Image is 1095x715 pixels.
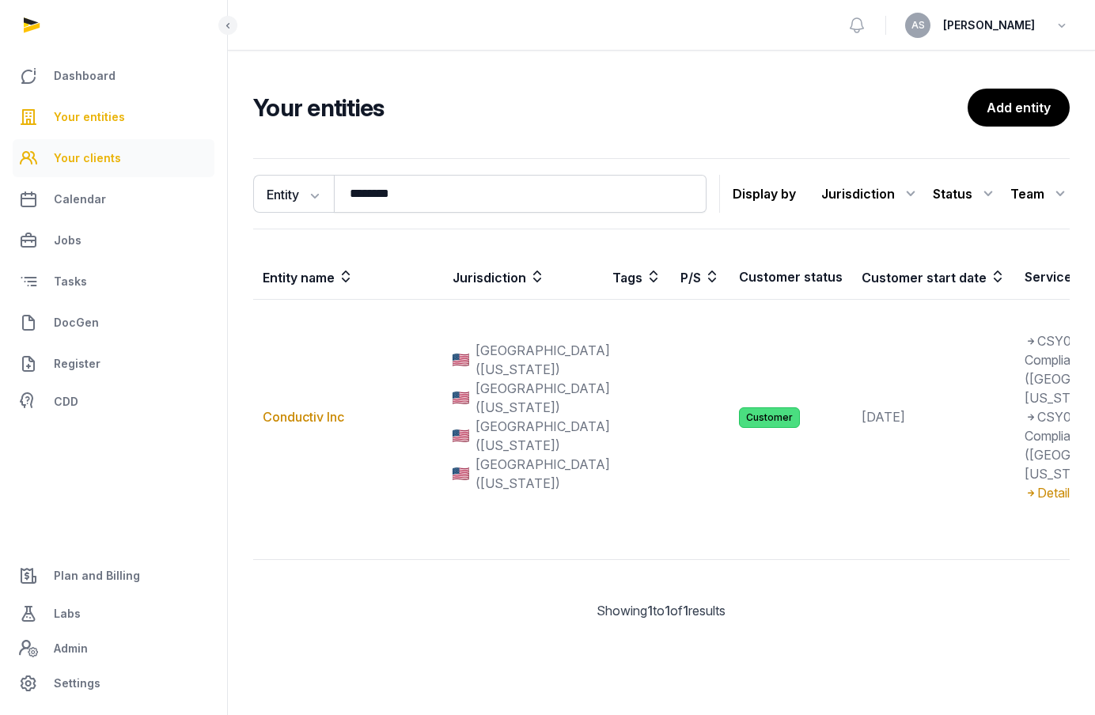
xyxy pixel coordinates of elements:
span: AS [911,21,925,30]
span: Calendar [54,190,106,209]
div: Team [1010,181,1070,206]
span: 1 [665,603,670,619]
a: Your clients [13,139,214,177]
a: Tasks [13,263,214,301]
div: Status [933,181,998,206]
p: Display by [733,181,796,206]
a: DocGen [13,304,214,342]
a: Plan and Billing [13,557,214,595]
span: [GEOGRAPHIC_DATA] ([US_STATE]) [476,341,610,379]
button: AS [905,13,930,38]
button: Entity [253,175,334,213]
a: CDD [13,386,214,418]
a: Register [13,345,214,383]
a: Dashboard [13,57,214,95]
span: 1 [647,603,653,619]
span: Your entities [54,108,125,127]
span: DocGen [54,313,99,332]
span: Plan and Billing [54,566,140,585]
span: Tasks [54,272,87,291]
span: Jobs [54,231,81,250]
th: Jurisdiction [443,255,603,300]
span: [GEOGRAPHIC_DATA] ([US_STATE]) [476,417,610,455]
th: P/S [671,255,729,300]
div: Showing to of results [253,601,1070,620]
span: Register [54,354,100,373]
a: Labs [13,595,214,633]
span: [GEOGRAPHIC_DATA] ([US_STATE]) [476,455,610,493]
span: Your clients [54,149,121,168]
a: Admin [13,633,214,664]
a: Your entities [13,98,214,136]
span: Labs [54,604,81,623]
th: Customer start date [852,255,1015,300]
th: Entity name [253,255,443,300]
h2: Your entities [253,93,968,122]
span: Customer [739,407,800,428]
div: Jurisdiction [821,181,920,206]
a: Settings [13,664,214,702]
th: Customer status [729,255,852,300]
span: [PERSON_NAME] [943,16,1035,35]
span: 1 [683,603,688,619]
span: CDD [54,392,78,411]
th: Tags [603,255,671,300]
a: Conductiv Inc [263,409,344,425]
span: Admin [54,639,88,658]
td: [DATE] [852,300,1015,535]
span: Dashboard [54,66,116,85]
a: Add entity [968,89,1070,127]
span: Settings [54,674,100,693]
a: Calendar [13,180,214,218]
a: Jobs [13,221,214,259]
span: [GEOGRAPHIC_DATA] ([US_STATE]) [476,379,610,417]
